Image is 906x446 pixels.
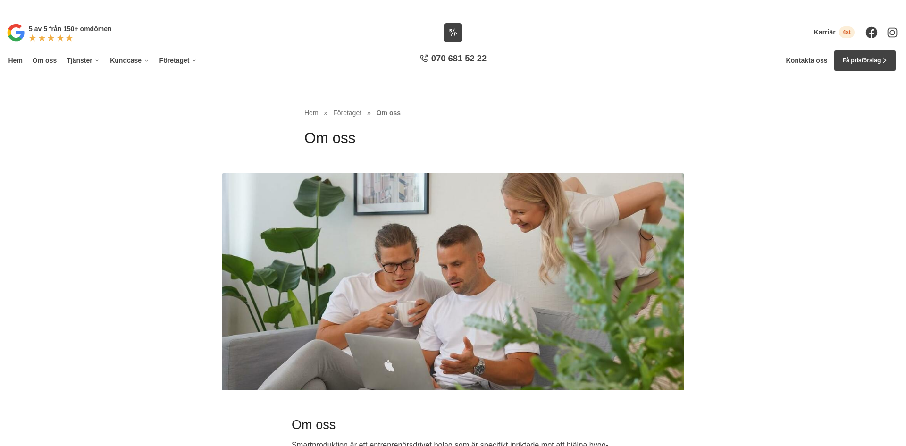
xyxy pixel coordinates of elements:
[333,109,361,117] span: Företaget
[814,28,836,36] span: Karriär
[304,109,319,117] a: Hem
[29,24,111,34] p: 5 av 5 från 150+ omdömen
[304,128,602,155] h1: Om oss
[481,4,558,10] a: Läs pressmeddelandet här!
[158,50,199,71] a: Företaget
[7,50,24,71] a: Hem
[839,26,855,38] span: 4st
[834,50,896,71] a: Få prisförslag
[416,52,490,69] a: 070 681 52 22
[377,109,401,117] a: Om oss
[786,57,828,65] a: Kontakta oss
[3,3,903,12] p: Vi vann Årets Unga Företagare i Dalarna 2024 –
[65,50,102,71] a: Tjänster
[304,108,602,118] nav: Breadcrumb
[431,52,487,65] span: 070 681 52 22
[814,26,855,38] a: Karriär 4st
[292,416,614,439] h2: Om oss
[109,50,151,71] a: Kundcase
[222,173,684,390] img: Smartproduktion,
[333,109,363,117] a: Företaget
[842,56,881,65] span: Få prisförslag
[324,108,327,118] span: »
[31,50,58,71] a: Om oss
[367,108,371,118] span: »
